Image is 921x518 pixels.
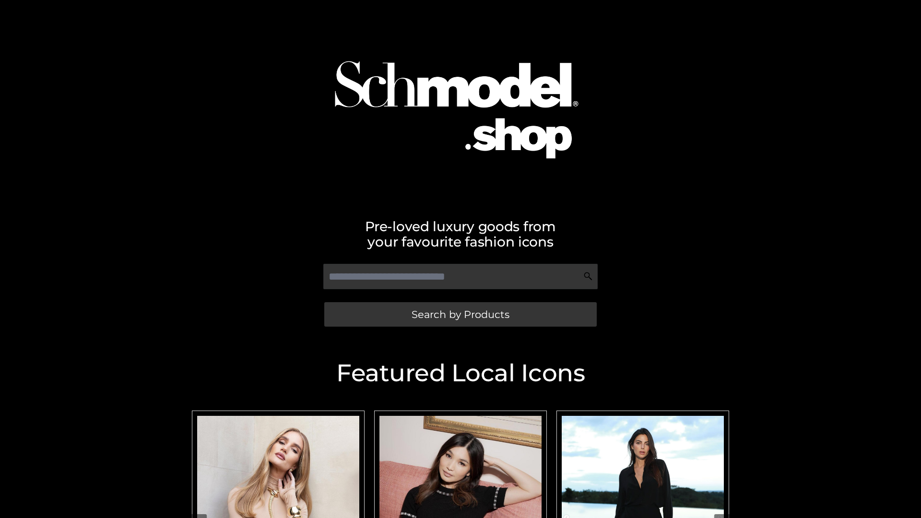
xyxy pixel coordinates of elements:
h2: Featured Local Icons​ [187,361,734,385]
span: Search by Products [412,309,509,319]
img: Search Icon [583,271,593,281]
a: Search by Products [324,302,597,327]
h2: Pre-loved luxury goods from your favourite fashion icons [187,219,734,249]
